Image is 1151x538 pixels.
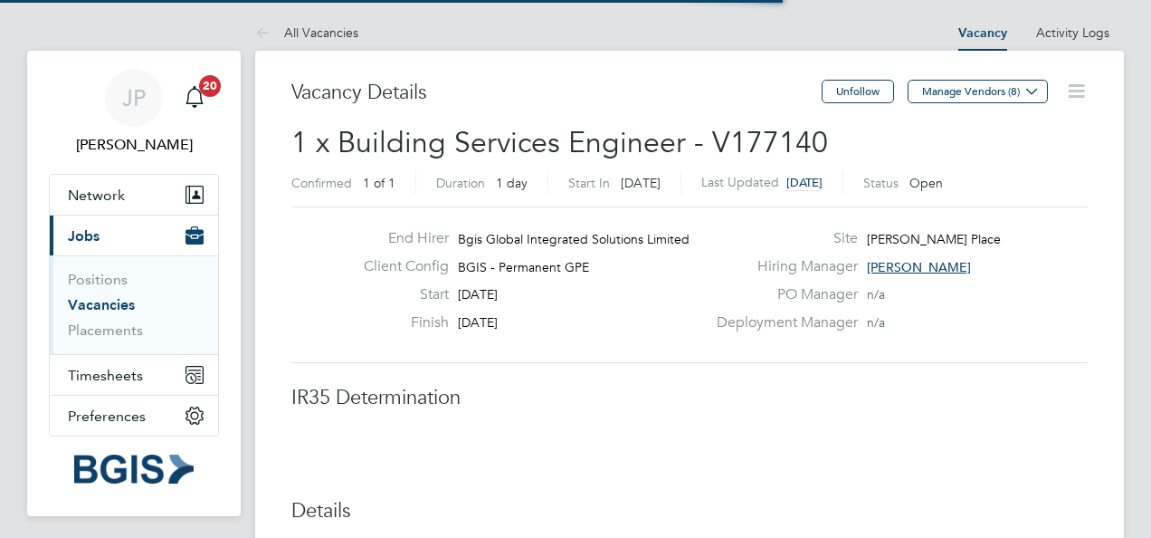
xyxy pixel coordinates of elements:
a: 20 [176,69,213,127]
button: Unfollow [822,80,894,103]
span: 20 [199,75,221,97]
button: Network [50,175,218,215]
h3: Details [291,498,1088,524]
span: [PERSON_NAME] [867,259,971,275]
a: All Vacancies [255,24,358,41]
a: JP[PERSON_NAME] [49,69,219,156]
label: Last Updated [701,174,779,190]
a: Vacancy [958,25,1007,41]
span: Preferences [68,408,146,425]
span: BGIS - Permanent GPE [458,259,589,275]
span: Network [68,187,125,204]
a: Positions [68,271,128,288]
span: 1 of 1 [363,175,395,191]
img: bgis-logo-retina.png [74,455,194,484]
label: Site [706,229,858,248]
span: n/a [867,314,885,331]
button: Timesheets [50,355,218,395]
span: JP [122,86,146,110]
label: Finish [349,313,449,332]
span: n/a [867,286,885,303]
a: Vacancies [68,296,135,313]
span: 1 x Building Services Engineer - V177140 [291,125,828,160]
label: Hiring Manager [706,257,858,276]
a: Go to home page [49,455,219,484]
label: End Hirer [349,229,449,248]
span: Timesheets [68,367,143,384]
a: Activity Logs [1036,24,1109,41]
span: 1 day [496,175,528,191]
a: Placements [68,322,143,339]
span: Open [909,175,943,191]
span: [PERSON_NAME] Place [867,231,1001,247]
span: Jasmin Padmore [49,134,219,156]
span: [DATE] [458,314,498,331]
h3: IR35 Determination [291,385,1088,411]
button: Manage Vendors (8) [908,80,1048,103]
button: Jobs [50,216,218,255]
label: Deployment Manager [706,313,858,332]
label: Start [349,285,449,304]
div: Jobs [50,255,218,354]
h3: Vacancy Details [291,80,822,106]
label: PO Manager [706,285,858,304]
label: Duration [436,175,485,191]
span: [DATE] [458,286,498,303]
span: [DATE] [621,175,661,191]
label: Start In [568,175,610,191]
label: Confirmed [291,175,352,191]
span: Bgis Global Integrated Solutions Limited [458,231,690,247]
label: Client Config [349,257,449,276]
label: Status [863,175,899,191]
button: Preferences [50,396,218,436]
nav: Main navigation [27,51,241,516]
span: [DATE] [786,175,823,190]
span: Jobs [68,227,100,245]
